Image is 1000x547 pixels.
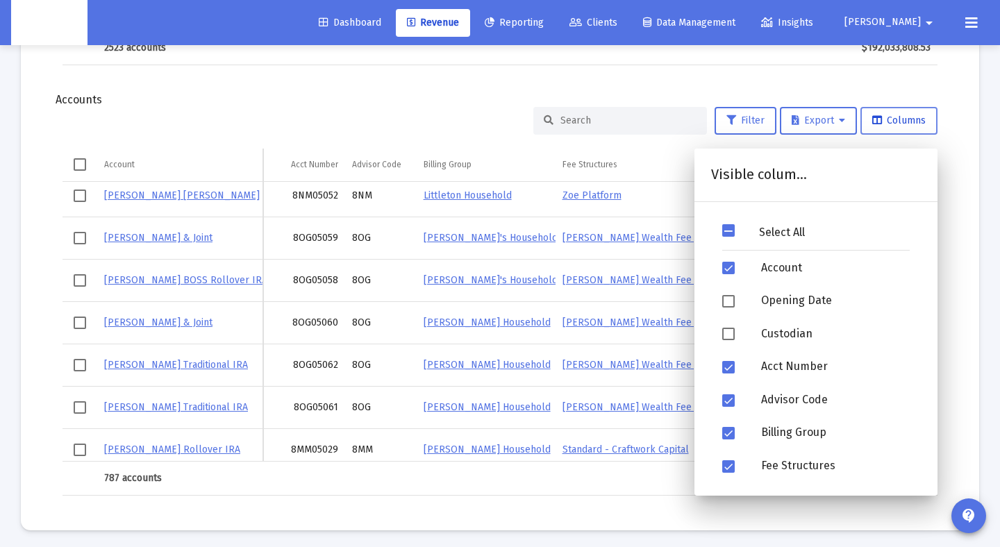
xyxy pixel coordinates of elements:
a: [PERSON_NAME] Rollover IRA [104,444,240,455]
td: 8OG [345,386,417,428]
td: 8OG [345,217,417,259]
a: [PERSON_NAME] & Joint [104,317,212,328]
div: Acct Number [291,159,338,170]
span: Revenue [407,17,459,28]
td: 8OG [345,259,417,301]
td: 31 [694,259,740,301]
a: [PERSON_NAME] Wealth Fee Schedule [562,232,736,244]
span: Data Management [643,17,735,28]
button: Filter [715,107,776,135]
div: Select row [74,444,86,456]
span: Insights [761,17,813,28]
span: Export [792,115,845,126]
div: Custodian [750,317,921,351]
a: [PERSON_NAME]'s Household [424,274,558,286]
td: Column Billing Group [417,149,556,182]
a: [PERSON_NAME] Household [424,444,551,455]
div: Select row [74,232,86,244]
div: 2523 accounts [104,41,307,55]
div: Accounts [56,93,944,107]
td: 31 [694,217,740,259]
a: Revenue [396,9,470,37]
td: 8MM [345,428,417,471]
div: Select row [74,190,86,202]
a: [PERSON_NAME]'s Household [424,232,558,244]
a: Dashboard [308,9,392,37]
button: [PERSON_NAME] [828,8,954,36]
td: 31 [694,428,740,471]
td: Column Days [694,149,740,182]
span: Dashboard [319,17,381,28]
mat-icon: contact_support [960,507,977,524]
div: Advisor Code [352,159,401,170]
a: Insights [750,9,824,37]
td: 8OG05061 [263,386,345,428]
a: [PERSON_NAME] Household [424,359,551,371]
div: Fee Structures [562,159,617,170]
a: Clients [558,9,628,37]
span: Clients [569,17,617,28]
a: Zoe Platform [562,190,622,201]
button: Columns [860,107,937,135]
a: [PERSON_NAME] & Joint [104,232,212,244]
td: Column Account [97,149,263,182]
td: 8OG05058 [263,259,345,301]
span: [PERSON_NAME] [844,17,921,28]
div: Acct Number [750,350,921,383]
div: Fee Structures [750,449,921,482]
td: 8OG [345,344,417,386]
a: Littleton Household [424,190,512,201]
a: [PERSON_NAME] Wealth Fee Schedule [562,274,736,286]
a: [PERSON_NAME] Traditional IRA [104,359,248,371]
a: [PERSON_NAME] Household [424,401,551,413]
img: Dashboard [22,9,77,37]
a: [PERSON_NAME] Traditional IRA [104,401,248,413]
span: Filter [726,115,765,126]
a: Data Management [632,9,747,37]
div: Account [104,159,135,170]
td: 8OG05062 [263,344,345,386]
button: Export [780,107,857,135]
a: [PERSON_NAME] Wealth Fee Schedule [562,317,736,328]
td: 8OG [345,301,417,344]
div: Opening Date [750,284,921,317]
td: 31 [694,344,740,386]
div: Billing Group [424,159,472,170]
div: Select all [74,158,86,171]
td: Column Fee Structures [556,149,694,182]
td: 8NM [345,174,417,217]
a: [PERSON_NAME] [PERSON_NAME] [104,190,260,201]
td: 30 [694,174,740,217]
div: $192,033,808.53 [860,41,931,55]
td: 8MM05029 [263,428,345,471]
mat-icon: arrow_drop_down [921,9,937,37]
span: Columns [872,115,926,126]
div: Select row [74,359,86,371]
input: Search [560,115,697,126]
td: Column Advisor Code [345,149,417,182]
a: [PERSON_NAME] Wealth Fee Schedule [562,359,736,371]
td: 31 [694,301,740,344]
a: Reporting [474,9,555,37]
div: Advisor Code [750,383,921,416]
a: Standard - Craftwork Capital [562,444,689,455]
div: Visible columns [711,166,810,184]
div: Account [750,251,921,285]
div: Select row [74,401,86,414]
a: [PERSON_NAME] Wealth Fee Schedule [562,401,736,413]
td: 8OG05059 [263,217,345,259]
div: Data grid [62,149,937,496]
div: Select All [735,226,829,238]
a: [PERSON_NAME] Household [424,317,551,328]
td: 8OG05060 [263,301,345,344]
a: [PERSON_NAME] BOSS Rollover IRA [104,274,267,286]
div: Select row [74,274,86,287]
td: 8NM05052 [263,174,345,217]
td: Column Acct Number [263,149,345,182]
div: Billing Group [750,416,921,449]
span: Reporting [485,17,544,28]
div: 787 accounts [104,471,256,485]
div: Select row [74,317,86,329]
td: 31 [694,386,740,428]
